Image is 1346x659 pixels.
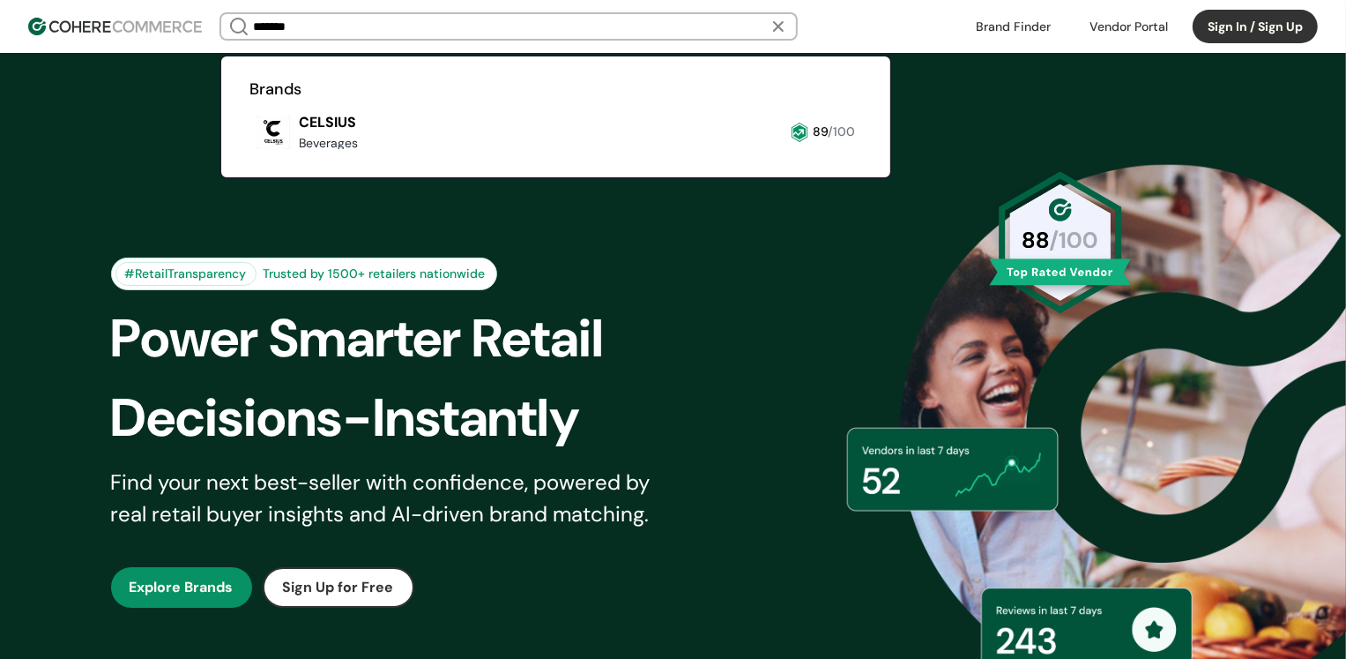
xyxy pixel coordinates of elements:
img: Cohere Logo [28,18,202,35]
button: Sign Up for Free [263,567,414,608]
div: Trusted by 1500+ retailers nationwide [257,265,493,283]
div: Find your next best-seller with confidence, powered by real retail buyer insights and AI-driven b... [111,467,673,530]
h2: Brands [249,78,863,101]
button: Explore Brands [111,567,252,608]
span: 89 [813,124,828,139]
button: Sign In / Sign Up [1193,10,1318,43]
div: #RetailTransparency [115,262,257,286]
div: Decisions-Instantly [111,378,703,458]
span: /100 [828,124,855,139]
div: Power Smarter Retail [111,299,703,378]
